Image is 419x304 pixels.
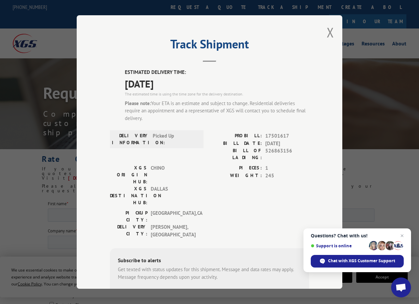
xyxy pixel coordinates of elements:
span: 245 [265,172,309,179]
span: Contact by Email [8,92,38,98]
label: BILL OF LADING: [209,147,262,161]
span: Account Number (if applicable) [165,28,221,33]
label: PICKUP CITY: [110,210,147,223]
span: [GEOGRAPHIC_DATA] [8,178,47,184]
input: Supply Chain Integration [2,160,6,164]
strong: Please note: [125,100,151,106]
div: Get texted with status updates for this shipment. Message and data rates may apply. Message frequ... [118,266,301,281]
span: Support is online [311,243,367,248]
input: Total Operations [2,205,6,209]
input: [GEOGRAPHIC_DATA] [2,178,6,182]
span: Buyer [8,196,18,202]
div: Subscribe to alerts [118,256,301,266]
input: LTL & Warehousing [2,214,6,218]
label: XGS ORIGIN HUB: [110,164,147,185]
span: Total Operations [8,205,37,211]
input: Warehousing [2,151,6,155]
label: WEIGHT: [209,172,262,179]
input: Buyer [2,196,6,200]
span: DALLAS [151,185,196,206]
input: Expedited Shipping [2,142,6,147]
span: LTL Shipping [8,124,31,130]
span: LTL, Truckload & Warehousing [8,223,62,228]
span: 1 [265,164,309,172]
label: DELIVERY INFORMATION: [112,132,149,146]
span: Warehousing [8,151,31,157]
span: 17501617 [265,132,309,140]
span: LTL & Warehousing [8,214,42,219]
span: Questions? Chat with us! [311,233,404,238]
input: Custom Cutting [2,169,6,173]
span: Contact by Phone [8,101,39,107]
label: PIECES: [209,164,262,172]
input: LTL, Truckload & Warehousing [2,223,6,227]
a: Open chat [391,277,411,297]
span: Drayage [8,232,23,237]
label: DELIVERY CITY: [110,223,147,238]
span: [DATE] [125,76,309,91]
label: ESTIMATED DELIVERY TIME: [125,69,309,76]
span: Truckload [8,133,25,139]
input: Drayage [2,232,6,236]
label: BILL DATE: [209,140,262,147]
label: XGS DESTINATION HUB: [110,185,147,206]
span: [DATE] [265,140,309,147]
span: Chat with XGS Customer Support [328,258,395,264]
span: CHINO [151,164,196,185]
button: Close modal [327,24,334,41]
div: The estimated time is using the time zone for the delivery destination. [125,91,309,97]
span: Chat with XGS Customer Support [311,255,404,268]
span: Expedited Shipping [8,142,43,148]
span: Picked Up [153,132,198,146]
input: Pick and Pack Solutions [2,187,6,191]
input: Truckload [2,133,6,138]
span: Custom Cutting [8,169,35,175]
span: Last name [165,0,183,6]
h2: Track Shipment [110,39,309,52]
div: Your ETA is an estimate and subject to change. Residential deliveries require an appointment and ... [125,99,309,122]
span: Destination Zip Code [165,244,202,250]
input: Contact by Email [2,92,6,97]
span: Supply Chain Integration [8,160,52,166]
input: Contact by Phone [2,101,6,106]
span: Phone number [165,55,192,60]
span: 526863156 [265,147,309,161]
input: Enter your Zip or Postal Code [165,252,327,265]
span: [GEOGRAPHIC_DATA] , CA [151,210,196,223]
span: Pick and Pack Solutions [8,187,50,193]
span: [PERSON_NAME] , [GEOGRAPHIC_DATA] [151,223,196,238]
label: PROBILL: [209,132,262,140]
input: LTL Shipping [2,124,6,129]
